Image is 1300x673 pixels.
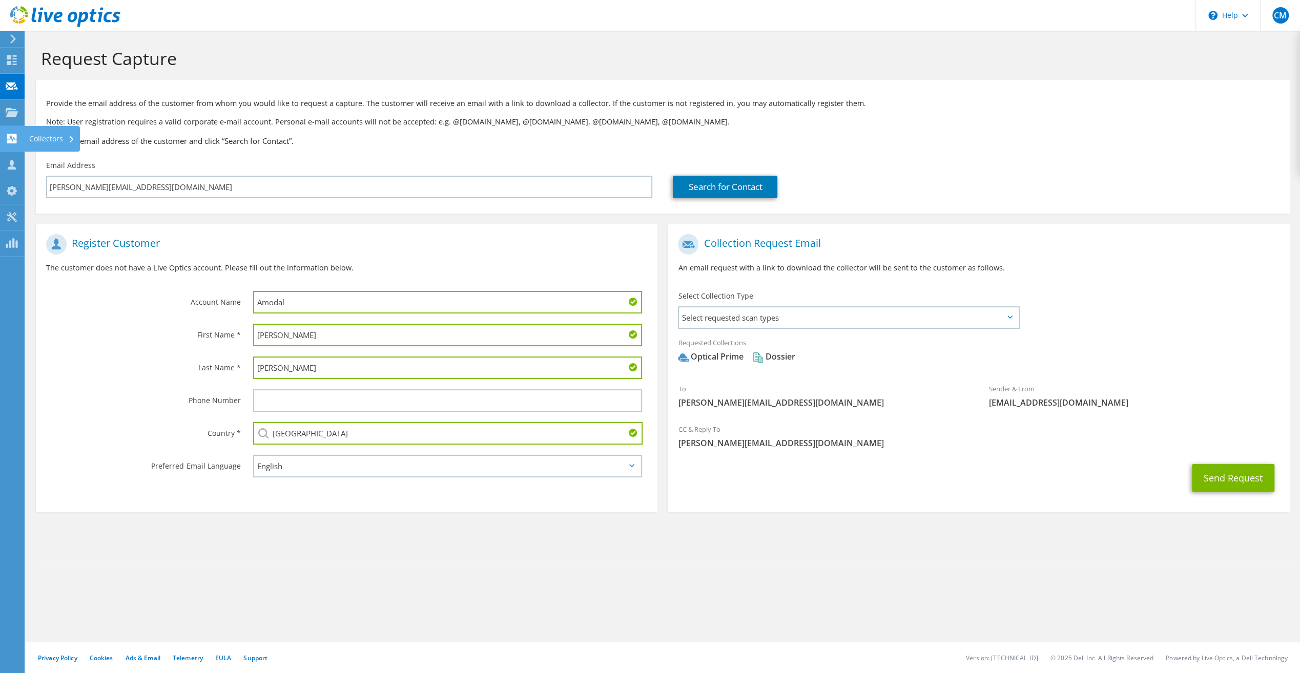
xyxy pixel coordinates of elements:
h3: Enter the email address of the customer and click “Search for Contact”. [46,135,1280,146]
div: Sender & From [979,378,1290,413]
label: Last Name * [46,356,240,373]
span: CM [1272,7,1289,24]
label: Preferred Email Language [46,455,240,471]
a: Ads & Email [126,654,160,662]
label: Select Collection Type [678,291,753,301]
span: [EMAIL_ADDRESS][DOMAIN_NAME] [989,397,1280,408]
label: Account Name [46,291,240,307]
div: Dossier [753,351,795,363]
p: Provide the email address of the customer from whom you would like to request a capture. The cust... [46,98,1280,109]
label: Country * [46,422,240,438]
div: Collectors [24,126,80,152]
p: Note: User registration requires a valid corporate e-mail account. Personal e-mail accounts will ... [46,116,1280,128]
a: Search for Contact [673,176,777,198]
button: Send Request [1192,464,1274,492]
div: To [668,378,979,413]
li: © 2025 Dell Inc. All Rights Reserved [1050,654,1153,662]
a: Privacy Policy [38,654,77,662]
label: First Name * [46,324,240,340]
svg: \n [1208,11,1218,20]
h1: Request Capture [41,48,1280,69]
a: EULA [215,654,231,662]
h1: Collection Request Email [678,234,1274,255]
h1: Register Customer [46,234,642,255]
p: An email request with a link to download the collector will be sent to the customer as follows. [678,262,1279,274]
p: The customer does not have a Live Optics account. Please fill out the information below. [46,262,647,274]
span: Select requested scan types [679,307,1018,328]
div: Requested Collections [668,332,1289,373]
a: Cookies [90,654,113,662]
a: Telemetry [173,654,203,662]
div: Optical Prime [678,351,743,363]
label: Email Address [46,160,95,171]
a: Support [243,654,267,662]
li: Powered by Live Optics, a Dell Technology [1166,654,1288,662]
label: Phone Number [46,389,240,406]
div: CC & Reply To [668,418,1289,454]
li: Version: [TECHNICAL_ID] [966,654,1038,662]
span: [PERSON_NAME][EMAIL_ADDRESS][DOMAIN_NAME] [678,397,968,408]
span: [PERSON_NAME][EMAIL_ADDRESS][DOMAIN_NAME] [678,437,1279,449]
